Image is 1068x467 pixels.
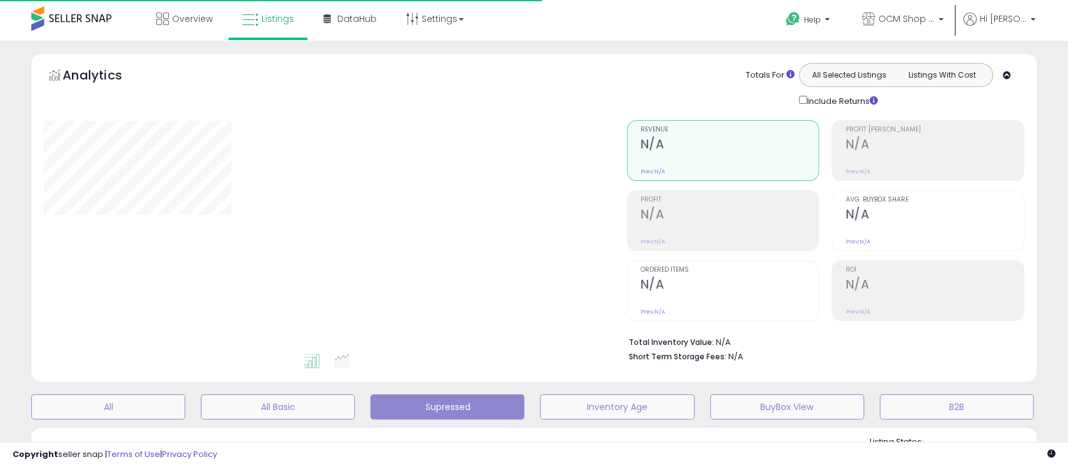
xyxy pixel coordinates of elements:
[776,2,842,41] a: Help
[785,11,801,27] i: Get Help
[629,337,714,347] b: Total Inventory Value:
[710,394,864,419] button: BuyBox View
[845,267,1024,274] span: ROI
[641,137,819,154] h2: N/A
[641,267,819,274] span: Ordered Items
[31,394,185,419] button: All
[540,394,694,419] button: Inventory Age
[641,168,665,175] small: Prev: N/A
[728,351,743,362] span: N/A
[964,13,1035,41] a: Hi [PERSON_NAME]
[845,308,870,316] small: Prev: N/A
[746,69,795,81] div: Totals For
[845,137,1024,154] h2: N/A
[803,67,896,83] button: All Selected Listings
[337,13,377,25] span: DataHub
[790,93,893,108] div: Include Returns
[845,207,1024,224] h2: N/A
[641,238,665,245] small: Prev: N/A
[641,126,819,133] span: Revenue
[845,238,870,245] small: Prev: N/A
[63,66,146,87] h5: Analytics
[641,197,819,203] span: Profit
[262,13,294,25] span: Listings
[804,14,821,25] span: Help
[895,67,989,83] button: Listings With Cost
[845,197,1024,203] span: Avg. Buybox Share
[629,351,726,362] b: Short Term Storage Fees:
[878,13,935,25] span: OCM Shop and Save
[641,277,819,294] h2: N/A
[845,277,1024,294] h2: N/A
[880,394,1034,419] button: B2B
[13,448,58,460] strong: Copyright
[201,394,355,419] button: All Basic
[172,13,213,25] span: Overview
[845,126,1024,133] span: Profit [PERSON_NAME]
[641,207,819,224] h2: N/A
[629,334,1015,349] li: N/A
[641,308,665,316] small: Prev: N/A
[13,449,217,461] div: seller snap | |
[980,13,1027,25] span: Hi [PERSON_NAME]
[370,394,524,419] button: Supressed
[845,168,870,175] small: Prev: N/A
